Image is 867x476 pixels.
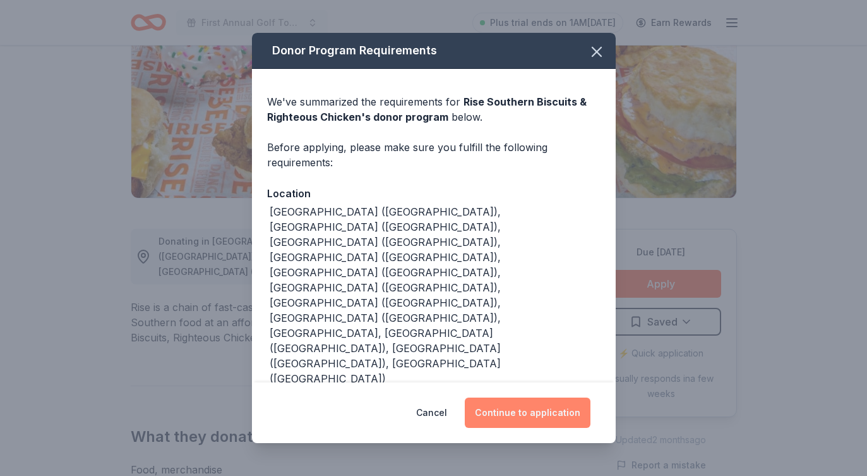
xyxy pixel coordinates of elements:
div: Before applying, please make sure you fulfill the following requirements: [267,140,601,170]
div: [GEOGRAPHIC_DATA] ([GEOGRAPHIC_DATA]), [GEOGRAPHIC_DATA] ([GEOGRAPHIC_DATA]), [GEOGRAPHIC_DATA] (... [270,204,601,386]
button: Continue to application [465,398,590,428]
div: Donor Program Requirements [252,33,616,69]
div: We've summarized the requirements for below. [267,94,601,125]
div: Location [267,185,601,202]
button: Cancel [416,398,447,428]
